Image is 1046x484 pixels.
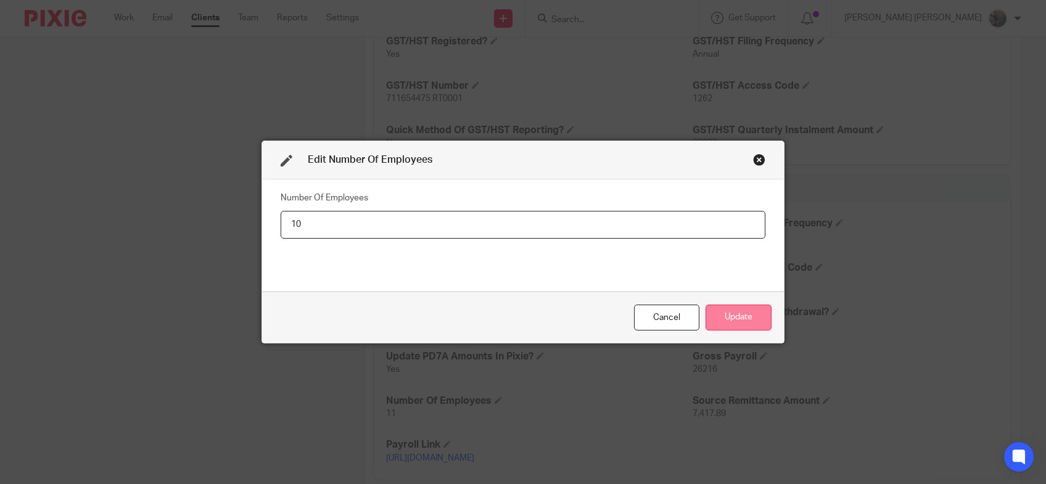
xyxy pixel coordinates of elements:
[753,154,765,166] div: Close this dialog window
[281,192,368,204] label: Number Of Employees
[634,305,699,331] div: Close this dialog window
[706,305,772,331] button: Update
[308,155,432,165] span: Edit Number Of Employees
[281,211,765,239] input: Number Of Employees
